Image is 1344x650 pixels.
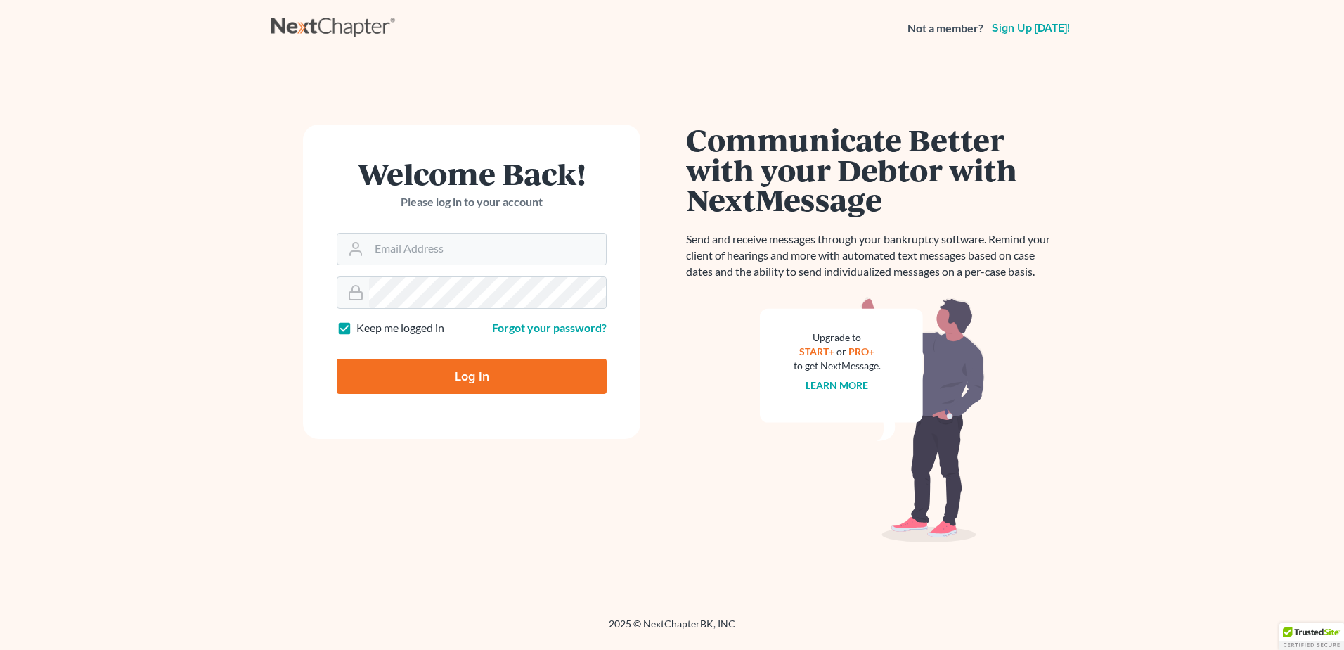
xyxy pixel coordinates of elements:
[989,23,1073,34] a: Sign up [DATE]!
[686,125,1059,215] h1: Communicate Better with your Debtor with NextMessage
[760,297,985,543] img: nextmessage_bg-59042aed3d76b12b5cd301f8e5b87938c9018125f34e5fa2b7a6b67550977c72.svg
[794,331,881,345] div: Upgrade to
[800,345,835,357] a: START+
[794,359,881,373] div: to get NextMessage.
[271,617,1073,642] div: 2025 © NextChapterBK, INC
[337,194,607,210] p: Please log in to your account
[1279,623,1344,650] div: TrustedSite Certified
[337,359,607,394] input: Log In
[849,345,875,357] a: PRO+
[907,20,983,37] strong: Not a member?
[686,231,1059,280] p: Send and receive messages through your bankruptcy software. Remind your client of hearings and mo...
[356,320,444,336] label: Keep me logged in
[837,345,847,357] span: or
[337,158,607,189] h1: Welcome Back!
[806,379,869,391] a: Learn more
[369,234,606,265] input: Email Address
[492,321,607,334] a: Forgot your password?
